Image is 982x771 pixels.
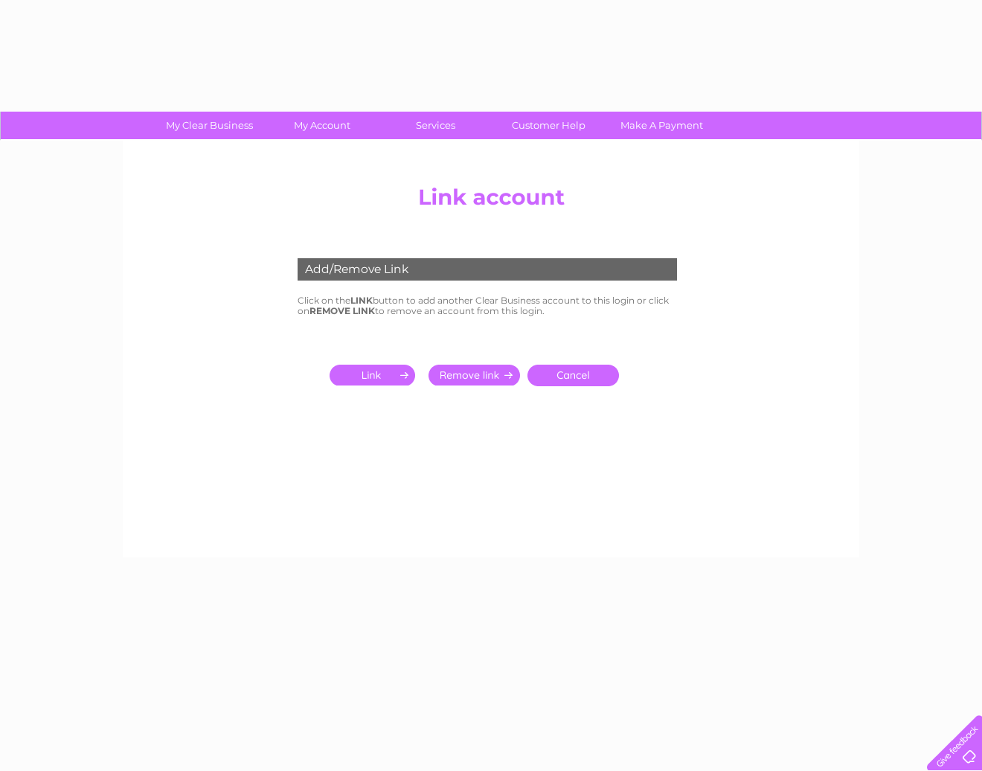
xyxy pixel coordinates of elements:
[374,112,497,139] a: Services
[527,365,619,386] a: Cancel
[309,305,375,316] b: REMOVE LINK
[350,295,373,306] b: LINK
[298,258,677,281] div: Add/Remove Link
[429,365,520,385] input: Submit
[487,112,610,139] a: Customer Help
[261,112,384,139] a: My Account
[148,112,271,139] a: My Clear Business
[294,292,688,320] td: Click on the button to add another Clear Business account to this login or click on to remove an ...
[600,112,723,139] a: Make A Payment
[330,365,421,385] input: Submit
